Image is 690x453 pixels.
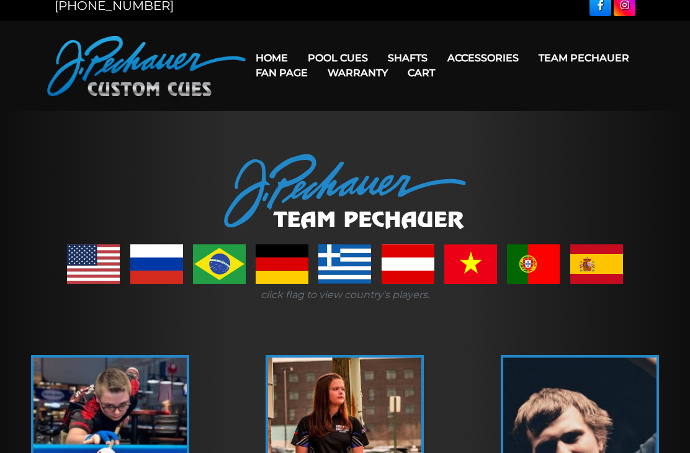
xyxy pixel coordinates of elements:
[246,57,318,89] a: Fan Page
[529,42,639,74] a: Team Pechauer
[246,42,298,74] a: Home
[318,57,398,89] a: Warranty
[47,36,246,96] img: Pechauer Custom Cues
[398,57,445,89] a: Cart
[378,42,437,74] a: Shafts
[298,42,378,74] a: Pool Cues
[261,289,429,301] i: click flag to view country's players.
[437,42,529,74] a: Accessories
